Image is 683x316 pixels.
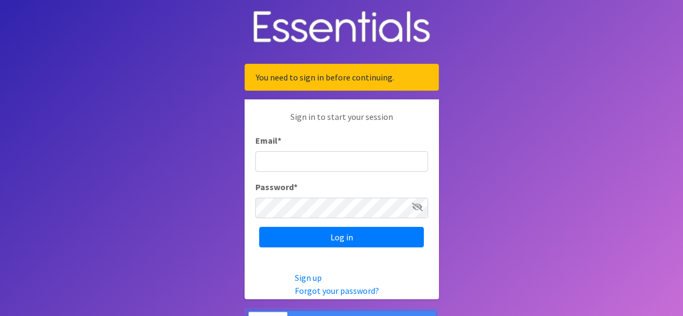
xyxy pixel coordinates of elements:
[259,227,424,247] input: Log in
[295,285,379,296] a: Forgot your password?
[255,110,428,134] p: Sign in to start your session
[294,181,297,192] abbr: required
[278,135,281,146] abbr: required
[245,64,439,91] div: You need to sign in before continuing.
[295,272,322,283] a: Sign up
[255,134,281,147] label: Email
[255,180,297,193] label: Password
